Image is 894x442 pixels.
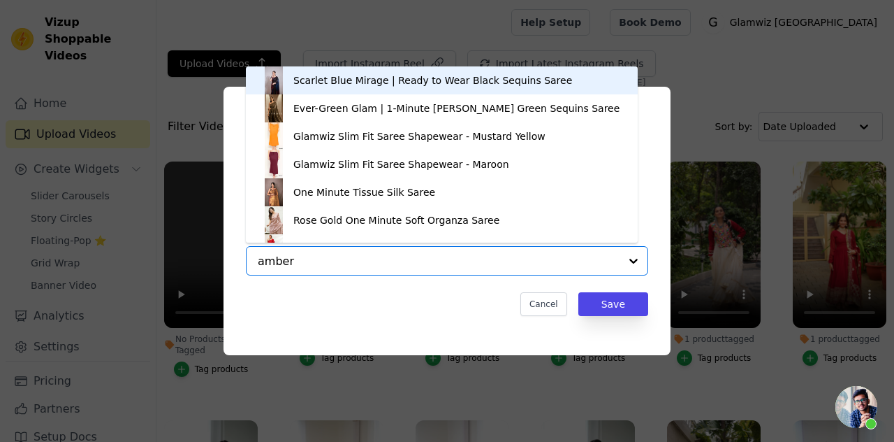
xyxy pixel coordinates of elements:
div: Scarlet Blue Mirage | Ready to Wear Black Sequins Saree [293,73,572,87]
img: product thumbnail [260,206,288,234]
img: product thumbnail [260,178,288,206]
img: product thumbnail [260,150,288,178]
div: Open chat [835,386,877,428]
img: product thumbnail [260,234,288,262]
div: The Red Amor | 1-Minute Red Organza Saree [293,241,512,255]
div: One Minute Tissue Silk Saree [293,185,435,199]
button: Save [578,292,648,316]
div: Glamwiz Slim Fit Saree Shapewear - Maroon [293,157,509,171]
div: Ever-Green Glam | 1-Minute [PERSON_NAME] Green Sequins Saree [293,101,620,115]
div: Rose Gold One Minute Soft Organza Saree [293,213,499,227]
img: product thumbnail [260,94,288,122]
img: product thumbnail [260,66,288,94]
div: Glamwiz Slim Fit Saree Shapewear - Mustard Yellow [293,129,545,143]
img: product thumbnail [260,122,288,150]
input: Search by product title or paste product URL [258,255,620,268]
button: Cancel [520,292,567,316]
